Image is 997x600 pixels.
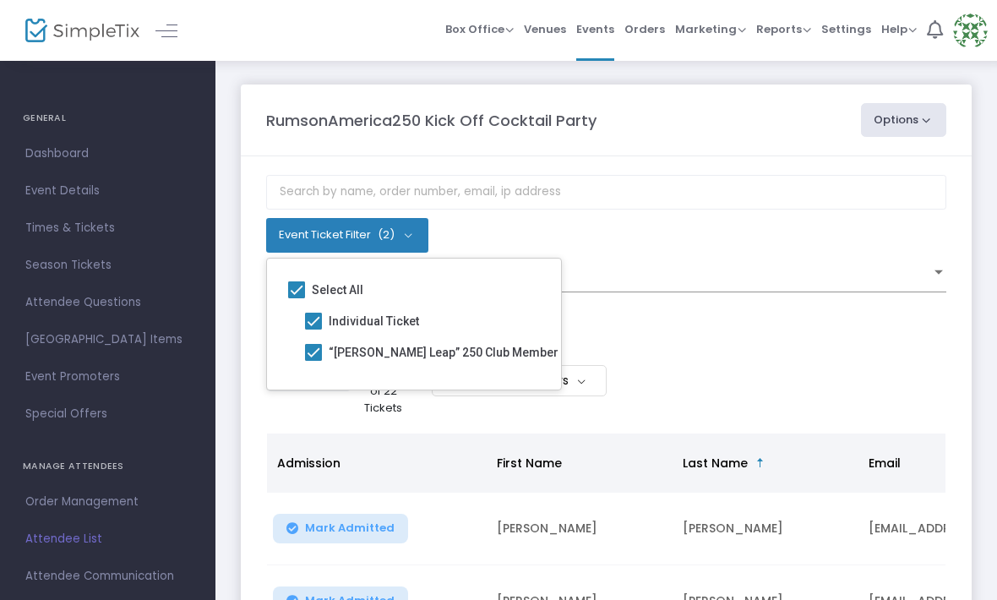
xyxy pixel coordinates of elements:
span: Individual Ticket [329,311,419,331]
span: Event Details [25,180,190,202]
input: Search by name, order number, email, ip address [266,175,946,210]
span: Attendee Questions [25,292,190,314]
td: [PERSON_NAME] [487,493,673,565]
td: [PERSON_NAME] [673,493,858,565]
span: Times & Tickets [25,217,190,239]
span: Sortable [754,456,767,470]
span: First Name [497,455,562,472]
span: Special Offers [25,403,190,425]
span: Season Tickets [25,254,190,276]
span: Events [576,8,614,51]
h4: GENERAL [23,101,193,135]
span: Venues [524,8,566,51]
span: Dashboard [25,143,190,165]
button: Options [861,103,947,137]
span: Box Office [445,21,514,37]
span: Order Management [25,491,190,513]
span: Help [881,21,917,37]
button: Mark Admitted [273,514,408,543]
span: Marketing [675,21,746,37]
span: [GEOGRAPHIC_DATA] Items [25,329,190,351]
m-panel-title: RumsonAmerica250 Kick Off Cocktail Party [266,109,597,132]
span: Last Name [683,455,748,472]
button: Event Ticket Filter(2) [266,218,428,252]
span: Event Promoters [25,366,190,388]
span: Settings [821,8,871,51]
span: Attendee Communication [25,565,190,587]
span: Admission [277,455,341,472]
span: Attendee List [25,528,190,550]
span: (2) [378,228,395,242]
span: Reports [756,21,811,37]
span: Orders [624,8,665,51]
span: Mark Admitted [305,521,395,535]
span: Email [869,455,901,472]
span: Select All [312,280,363,300]
span: “[PERSON_NAME] Leap” 250 Club Member [329,342,558,363]
h4: MANAGE ATTENDEES [23,450,193,483]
